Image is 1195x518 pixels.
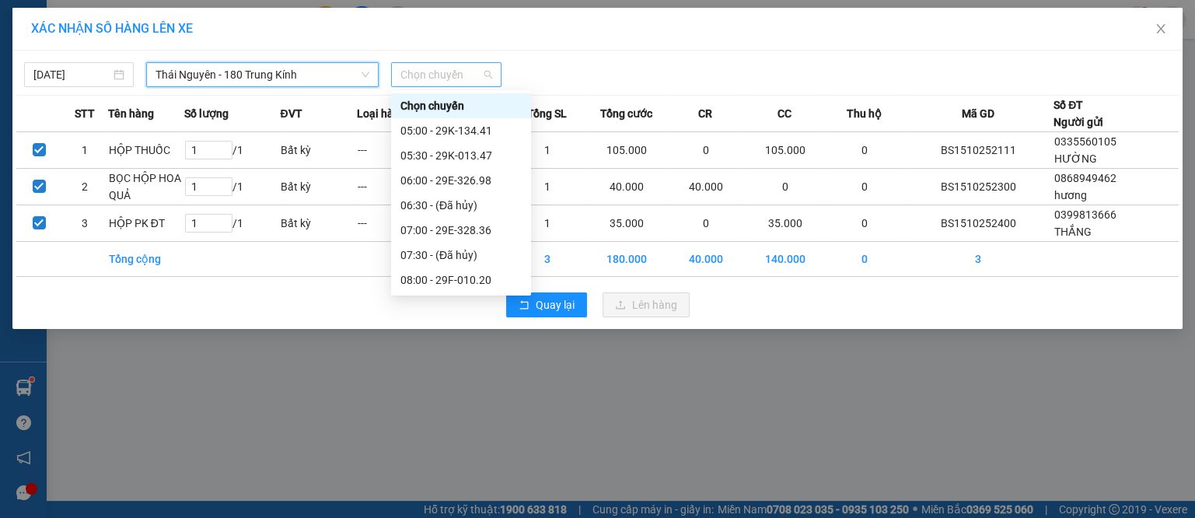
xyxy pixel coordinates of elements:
td: 140.000 [744,242,826,277]
span: CC [777,105,791,122]
b: GỬI : VP [GEOGRAPHIC_DATA] [19,106,232,158]
td: HỘP PK ĐT [108,205,184,242]
td: / 1 [184,205,281,242]
td: / 1 [184,169,281,205]
td: --- [356,132,432,169]
td: Bất kỳ [280,132,356,169]
span: Thái Nguyên - 180 Trung Kính [155,63,369,86]
span: Số lượng [184,105,229,122]
td: HỘP THUỐC [108,132,184,169]
td: 1 [509,132,585,169]
td: 35.000 [585,205,668,242]
div: 08:00 - 29F-010.20 [400,271,522,289]
td: --- [356,205,432,242]
td: 180.000 [585,242,668,277]
td: 105.000 [744,132,826,169]
span: 0399813666 [1054,208,1116,221]
td: 40.000 [668,169,744,205]
td: 1 [509,169,585,205]
td: 3 [62,205,108,242]
span: Tổng cước [600,105,652,122]
td: 3 [903,242,1053,277]
td: 35.000 [744,205,826,242]
span: down [361,70,370,79]
span: XÁC NHẬN SỐ HÀNG LÊN XE [31,21,193,36]
span: Quay lại [536,296,575,313]
span: ĐVT [280,105,302,122]
div: 07:30 - (Đã hủy) [400,247,522,264]
td: / 1 [184,132,281,169]
button: Close [1139,8,1183,51]
span: HƯỜNG [1054,152,1097,165]
td: BS1510252111 [903,132,1053,169]
td: 0 [826,169,903,205]
span: Thu hộ [847,105,882,122]
td: 0 [826,205,903,242]
li: 271 - [PERSON_NAME] - [GEOGRAPHIC_DATA] - [GEOGRAPHIC_DATA] [145,38,650,58]
span: rollback [519,299,529,312]
span: CR [698,105,712,122]
td: 2 [62,169,108,205]
span: close [1155,23,1167,35]
div: 07:00 - 29E-328.36 [400,222,522,239]
span: Loại hàng [356,105,405,122]
span: Tổng SL [527,105,567,122]
button: uploadLên hàng [603,292,690,317]
td: BS1510252300 [903,169,1053,205]
td: 0 [826,132,903,169]
span: hương [1054,189,1087,201]
div: 06:30 - (Đã hủy) [400,197,522,214]
span: THẮNG [1054,226,1092,238]
span: Mã GD [961,105,994,122]
td: 0 [826,242,903,277]
div: Chọn chuyến [400,97,522,114]
span: Tên hàng [108,105,154,122]
td: 1 [509,205,585,242]
td: 40.000 [668,242,744,277]
span: STT [75,105,95,122]
button: rollbackQuay lại [506,292,587,317]
input: 15/10/2025 [33,66,110,83]
td: --- [356,169,432,205]
td: BS1510252400 [903,205,1053,242]
div: 05:30 - 29K-013.47 [400,147,522,164]
td: Tổng cộng [108,242,184,277]
td: 3 [509,242,585,277]
div: 05:00 - 29K-134.41 [400,122,522,139]
span: 0868949462 [1054,172,1116,184]
td: BỌC HỘP HOA QUẢ [108,169,184,205]
span: 0335560105 [1054,135,1116,148]
td: Bất kỳ [280,169,356,205]
td: 0 [668,205,744,242]
td: 0 [744,169,826,205]
td: 1 [62,132,108,169]
td: 40.000 [585,169,668,205]
span: Chọn chuyến [400,63,491,86]
div: Số ĐT Người gửi [1053,96,1103,131]
div: 06:00 - 29E-326.98 [400,172,522,189]
td: 105.000 [585,132,668,169]
img: logo.jpg [19,19,136,97]
td: Bất kỳ [280,205,356,242]
td: 0 [668,132,744,169]
div: Chọn chuyến [391,93,531,118]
